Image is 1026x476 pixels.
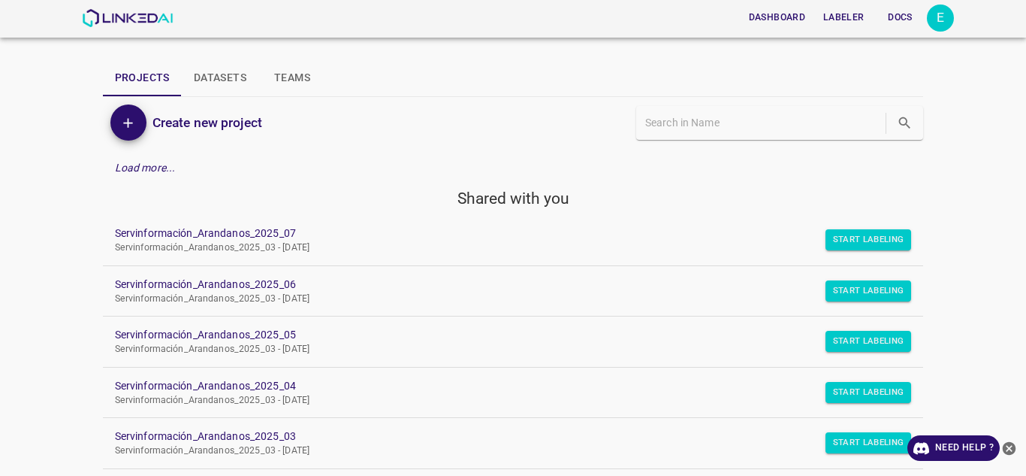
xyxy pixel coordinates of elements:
button: Open settings [927,5,954,32]
button: Start Labeling [825,280,912,302]
h5: Shared with you [103,188,924,209]
div: E [927,5,954,32]
p: Servinformación_Arandanos_2025_03 - [DATE] [115,293,888,306]
a: Create new project [146,112,262,133]
a: Servinformación_Arandanos_2025_03 [115,429,888,444]
a: Servinformación_Arandanos_2025_05 [115,327,888,343]
button: Add [110,105,146,141]
button: Dashboard [743,5,811,30]
p: Servinformación_Arandanos_2025_03 - [DATE] [115,241,888,255]
p: Servinformación_Arandanos_2025_03 - [DATE] [115,444,888,458]
h6: Create new project [152,112,262,133]
button: search [889,108,920,138]
img: LinkedAI [82,9,173,27]
button: Datasets [182,60,258,96]
a: Dashboard [740,2,814,33]
button: Start Labeling [825,432,912,453]
p: Servinformación_Arandanos_2025_03 - [DATE] [115,394,888,408]
button: Start Labeling [825,331,912,352]
a: Need Help ? [907,435,1000,461]
a: Servinformación_Arandanos_2025_07 [115,226,888,241]
button: Start Labeling [825,382,912,403]
button: Projects [103,60,182,96]
a: Labeler [814,2,873,33]
button: Teams [258,60,326,96]
a: Servinformación_Arandanos_2025_06 [115,277,888,293]
p: Servinformación_Arandanos_2025_03 - [DATE] [115,343,888,356]
em: Load more... [115,162,176,174]
a: Docs [873,2,927,33]
button: close-help [1000,435,1018,461]
a: Servinformación_Arandanos_2025_04 [115,378,888,394]
button: Labeler [817,5,870,30]
button: Docs [876,5,924,30]
div: Load more... [103,154,924,182]
button: Start Labeling [825,229,912,250]
input: Search in Name [645,112,883,134]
